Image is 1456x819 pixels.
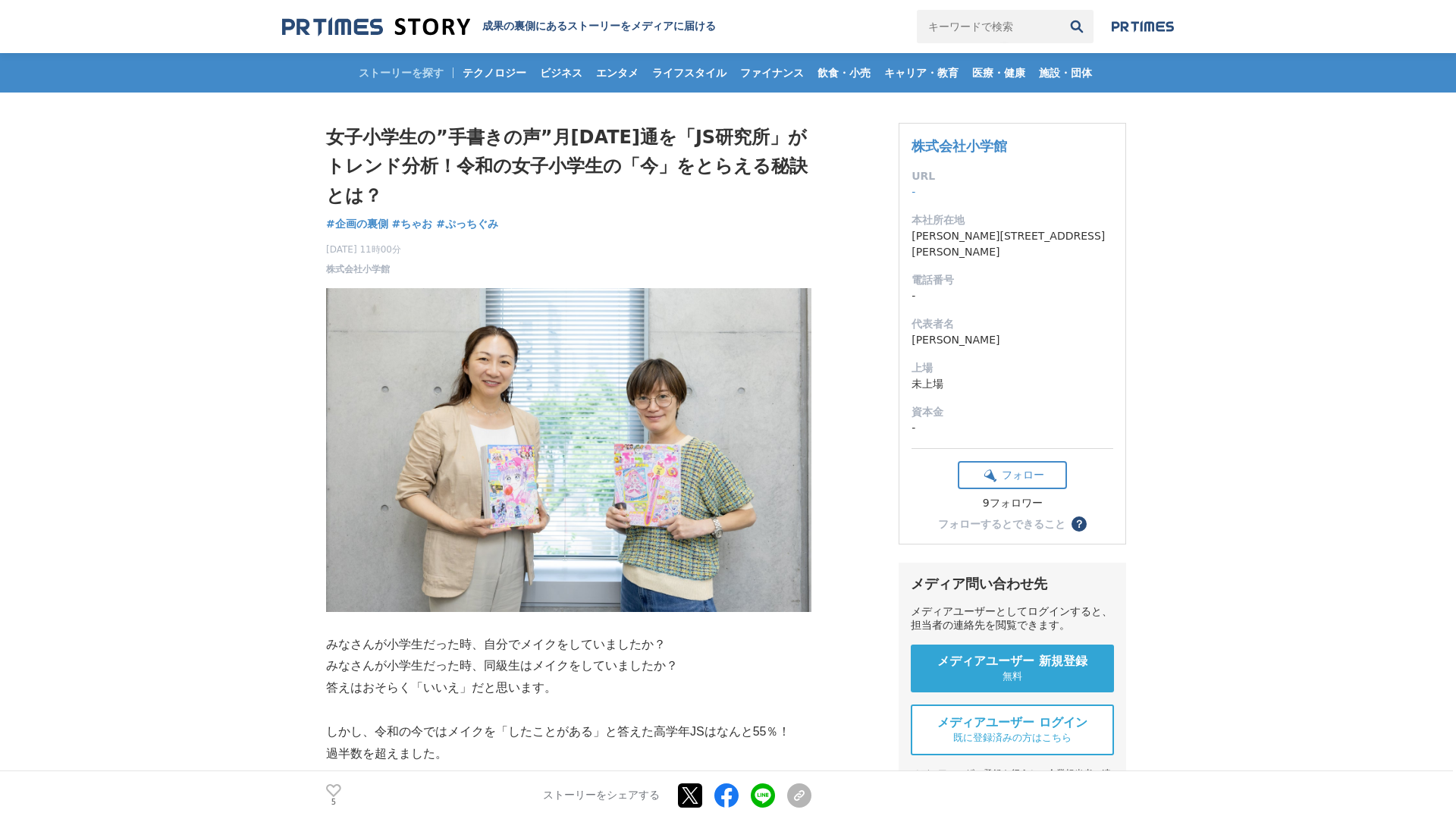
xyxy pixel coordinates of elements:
[958,497,1067,510] div: 9フォロワー
[912,376,1113,392] dd: 未上場
[1112,20,1174,33] img: prtimes
[1060,10,1094,43] button: 検索
[326,677,811,699] p: 答えはおそらく「いいえ」だと思います。
[912,288,1113,304] dd: -
[911,575,1114,593] div: メディア問い合わせ先
[912,138,1007,154] a: 株式会社小学館
[326,721,811,743] p: しかし、令和の今ではメイクを「したことがある」と答えた高学年JSはなんと55％！
[912,332,1113,348] dd: [PERSON_NAME]
[392,216,433,232] a: #ちゃお
[911,645,1114,692] a: メディアユーザー 新規登録 無料
[937,715,1087,731] span: メディアユーザー ログイン
[326,123,811,210] h1: 女子小学生の”手書きの声”月[DATE]通を「JS研究所」がトレンド分析！令和の女子小学生の「今」をとらえる秘訣とは？
[966,53,1031,93] a: 医療・健康
[436,217,498,231] span: #ぷっちぐみ
[326,217,388,231] span: #企画の裏側
[1074,519,1084,529] span: ？
[878,53,965,93] a: キャリア・教育
[937,654,1087,670] span: メディアユーザー 新規登録
[392,217,433,231] span: #ちゃお
[912,404,1113,420] dt: 資本金
[326,799,341,806] p: 5
[1072,516,1087,532] button: ？
[282,17,470,37] img: 成果の裏側にあるストーリーをメディアに届ける
[326,743,811,765] p: 過半数を超えました。
[953,731,1072,745] span: 既に登録済みの方はこちら
[917,10,1060,43] input: キーワードで検索
[436,216,498,232] a: #ぷっちぐみ
[482,20,716,33] h2: 成果の裏側にあるストーリーをメディアに届ける
[646,53,733,93] a: ライフスタイル
[282,17,716,37] a: 成果の裏側にあるストーリーをメディアに届ける 成果の裏側にあるストーリーをメディアに届ける
[958,461,1067,489] button: フォロー
[912,168,1113,184] dt: URL
[811,66,877,80] span: 飲食・小売
[543,789,660,802] p: ストーリーをシェアする
[878,66,965,80] span: キャリア・教育
[1003,670,1022,683] span: 無料
[734,66,810,80] span: ファイナンス
[590,66,645,80] span: エンタメ
[912,272,1113,288] dt: 電話番号
[326,262,390,276] a: 株式会社小学館
[534,66,588,80] span: ビジネス
[326,655,811,677] p: みなさんが小学生だった時、同級生はメイクをしていましたか？
[1033,66,1098,80] span: 施設・団体
[912,316,1113,332] dt: 代表者名
[938,519,1065,529] div: フォローするとできること
[966,66,1031,80] span: 医療・健康
[326,216,388,232] a: #企画の裏側
[326,243,401,256] span: [DATE] 11時00分
[912,184,1113,200] dd: -
[912,228,1113,260] dd: [PERSON_NAME][STREET_ADDRESS][PERSON_NAME]
[457,66,532,80] span: テクノロジー
[912,360,1113,376] dt: 上場
[326,634,811,656] p: みなさんが小学生だった時、自分でメイクをしていましたか？
[1033,53,1098,93] a: 施設・団体
[326,288,811,612] img: thumbnail_0515b5e0-6dc1-11f0-98f6-9fa80f437a35.jpg
[646,66,733,80] span: ライフスタイル
[912,212,1113,228] dt: 本社所在地
[534,53,588,93] a: ビジネス
[457,53,532,93] a: テクノロジー
[912,420,1113,436] dd: -
[734,53,810,93] a: ファイナンス
[911,605,1114,632] div: メディアユーザーとしてログインすると、担当者の連絡先を閲覧できます。
[911,704,1114,755] a: メディアユーザー ログイン 既に登録済みの方はこちら
[811,53,877,93] a: 飲食・小売
[590,53,645,93] a: エンタメ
